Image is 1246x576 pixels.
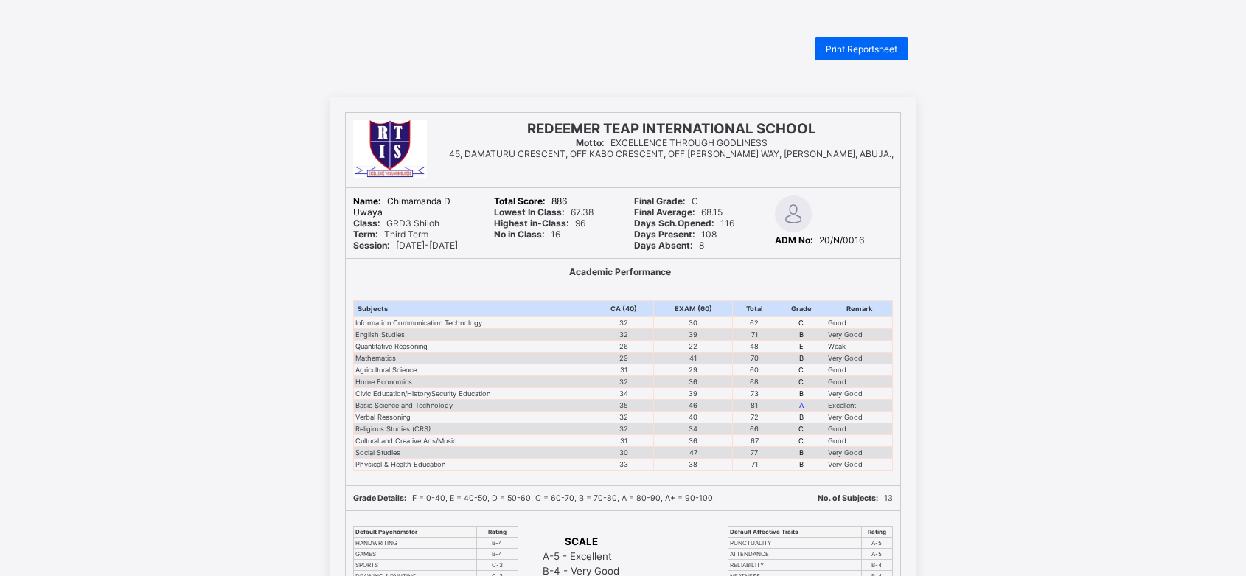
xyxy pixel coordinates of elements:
[634,207,695,218] b: Final Average:
[776,411,826,423] td: B
[826,387,892,399] td: Very Good
[654,458,733,470] td: 38
[776,328,826,340] td: B
[353,240,390,251] b: Session:
[826,458,892,470] td: Very Good
[494,195,567,207] span: 886
[826,375,892,387] td: Good
[733,300,776,316] th: Total
[634,229,695,240] b: Days Present:
[775,235,813,246] b: ADM No:
[594,411,653,423] td: 32
[594,300,653,316] th: CA (40)
[354,548,477,559] td: GAMES
[594,446,653,458] td: 30
[354,316,594,328] td: Information Communication Technology
[826,316,892,328] td: Good
[634,207,723,218] span: 68.15
[354,399,594,411] td: Basic Science and Technology
[594,423,653,434] td: 32
[353,493,406,503] b: Grade Details:
[776,423,826,434] td: C
[861,537,892,548] td: A-5
[353,229,378,240] b: Term:
[494,207,565,218] b: Lowest In Class:
[728,559,862,570] td: RELIABILITY
[353,240,458,251] span: [DATE]-[DATE]
[594,399,653,411] td: 35
[594,364,653,375] td: 31
[594,458,653,470] td: 33
[776,316,826,328] td: C
[728,537,862,548] td: PUNCTUALITY
[353,229,428,240] span: Third Term
[576,137,605,148] b: Motto:
[826,328,892,340] td: Very Good
[733,375,776,387] td: 68
[494,218,569,229] b: Highest in-Class:
[733,364,776,375] td: 60
[733,387,776,399] td: 73
[594,328,653,340] td: 32
[776,446,826,458] td: B
[354,458,594,470] td: Physical & Health Education
[733,458,776,470] td: 71
[594,316,653,328] td: 32
[654,316,733,328] td: 30
[818,493,878,503] b: No. of Subjects:
[728,548,862,559] td: ATTENDANCE
[733,411,776,423] td: 72
[733,399,776,411] td: 81
[594,340,653,352] td: 26
[826,399,892,411] td: Excellent
[354,537,477,548] td: HANDWRITING
[354,328,594,340] td: English Studies
[654,434,733,446] td: 36
[775,235,864,246] span: 20/N/0016
[576,137,768,148] span: EXCELLENCE THROUGH GODLINESS
[826,423,892,434] td: Good
[826,352,892,364] td: Very Good
[354,340,594,352] td: Quantitative Reasoning
[476,548,518,559] td: B-4
[654,328,733,340] td: 39
[494,207,594,218] span: 67.38
[826,434,892,446] td: Good
[861,559,892,570] td: B-4
[476,537,518,548] td: B-4
[634,218,734,229] span: 116
[354,559,477,570] td: SPORTS
[354,526,477,537] th: Default Psychomotor
[654,399,733,411] td: 46
[728,526,862,537] th: Default Affective Traits
[776,352,826,364] td: B
[354,446,594,458] td: Social Studies
[494,229,545,240] b: No in Class:
[654,364,733,375] td: 29
[654,352,733,364] td: 41
[494,218,585,229] span: 96
[776,375,826,387] td: C
[776,399,826,411] td: A
[826,411,892,423] td: Very Good
[634,240,693,251] b: Days Absent:
[634,195,686,207] b: Final Grade:
[733,352,776,364] td: 70
[733,434,776,446] td: 67
[733,423,776,434] td: 66
[861,548,892,559] td: A-5
[354,423,594,434] td: Religious Studies (CRS)
[353,195,450,218] span: Chimamanda D Uwaya
[449,148,894,159] span: 45, DAMATURU CRESCENT, OFF KABO CRESCENT, OFF [PERSON_NAME] WAY, [PERSON_NAME], ABUJA.,
[654,411,733,423] td: 40
[654,300,733,316] th: EXAM (60)
[654,340,733,352] td: 22
[353,493,715,503] span: F = 0-40, E = 40-50, D = 50-60, C = 60-70, B = 70-80, A = 80-90, A+ = 90-100,
[494,229,560,240] span: 16
[594,434,653,446] td: 31
[527,120,816,137] span: REDEEMER TEAP INTERNATIONAL SCHOOL
[354,434,594,446] td: Cultural and Creative Arts/Music
[634,229,717,240] span: 108
[634,218,714,229] b: Days Sch.Opened:
[733,316,776,328] td: 62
